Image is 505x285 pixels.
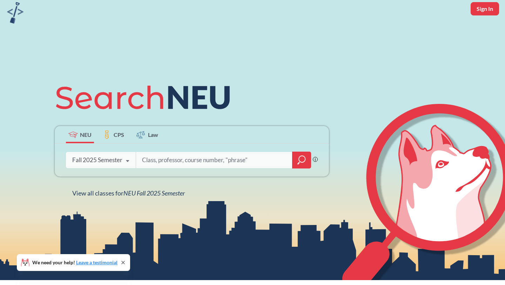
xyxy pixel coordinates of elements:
a: Leave a testimonial [76,259,117,265]
button: Sign In [471,2,499,15]
span: View all classes for [72,189,185,197]
img: sandbox logo [7,2,23,24]
span: Law [148,131,158,139]
div: magnifying glass [292,152,311,168]
span: CPS [114,131,124,139]
a: sandbox logo [7,2,23,26]
span: NEU Fall 2025 Semester [123,189,185,197]
span: We need your help! [32,260,117,265]
span: NEU [80,131,92,139]
input: Class, professor, course number, "phrase" [141,153,287,167]
div: Fall 2025 Semester [72,156,122,164]
svg: magnifying glass [297,155,306,165]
